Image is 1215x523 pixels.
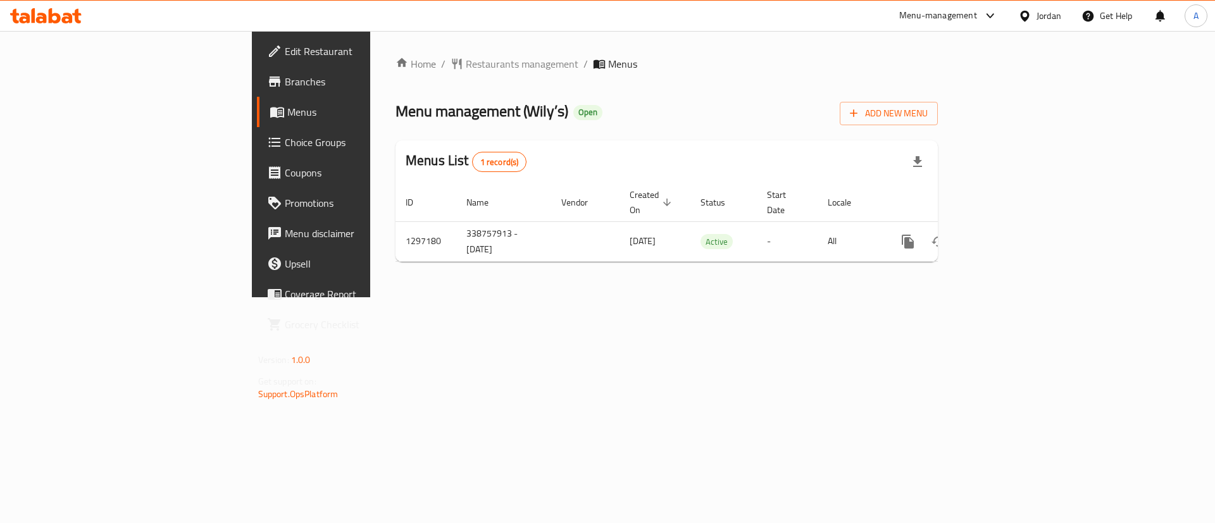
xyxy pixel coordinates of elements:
[285,286,445,302] span: Coverage Report
[285,226,445,241] span: Menu disclaimer
[406,195,430,210] span: ID
[701,195,742,210] span: Status
[701,235,733,249] span: Active
[291,352,311,368] span: 1.0.0
[257,309,455,340] a: Grocery Checklist
[473,156,526,168] span: 1 record(s)
[258,373,316,390] span: Get support on:
[406,151,526,172] h2: Menus List
[257,157,455,188] a: Coupons
[257,97,455,127] a: Menus
[767,187,802,218] span: Start Date
[456,221,551,261] td: 338757913 - [DATE]
[573,107,602,118] span: Open
[285,165,445,180] span: Coupons
[451,56,578,71] a: Restaurants management
[630,233,656,249] span: [DATE]
[396,97,568,125] span: Menu management ( Wily’s )
[287,104,445,120] span: Menus
[258,386,339,402] a: Support.OpsPlatform
[285,317,445,332] span: Grocery Checklist
[608,56,637,71] span: Menus
[285,256,445,271] span: Upsell
[828,195,868,210] span: Locale
[923,226,954,257] button: Change Status
[257,127,455,157] a: Choice Groups
[285,74,445,89] span: Branches
[466,56,578,71] span: Restaurants management
[573,105,602,120] div: Open
[893,226,923,257] button: more
[561,195,604,210] span: Vendor
[883,183,1025,222] th: Actions
[257,218,455,249] a: Menu disclaimer
[701,234,733,249] div: Active
[257,36,455,66] a: Edit Restaurant
[257,279,455,309] a: Coverage Report
[285,195,445,211] span: Promotions
[757,221,818,261] td: -
[257,249,455,279] a: Upsell
[850,106,928,121] span: Add New Menu
[472,152,527,172] div: Total records count
[257,188,455,218] a: Promotions
[899,8,977,23] div: Menu-management
[396,56,938,71] nav: breadcrumb
[583,56,588,71] li: /
[257,66,455,97] a: Branches
[902,147,933,177] div: Export file
[1193,9,1199,23] span: A
[258,352,289,368] span: Version:
[1037,9,1061,23] div: Jordan
[396,183,1025,262] table: enhanced table
[285,135,445,150] span: Choice Groups
[466,195,505,210] span: Name
[840,102,938,125] button: Add New Menu
[630,187,675,218] span: Created On
[818,221,883,261] td: All
[285,44,445,59] span: Edit Restaurant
